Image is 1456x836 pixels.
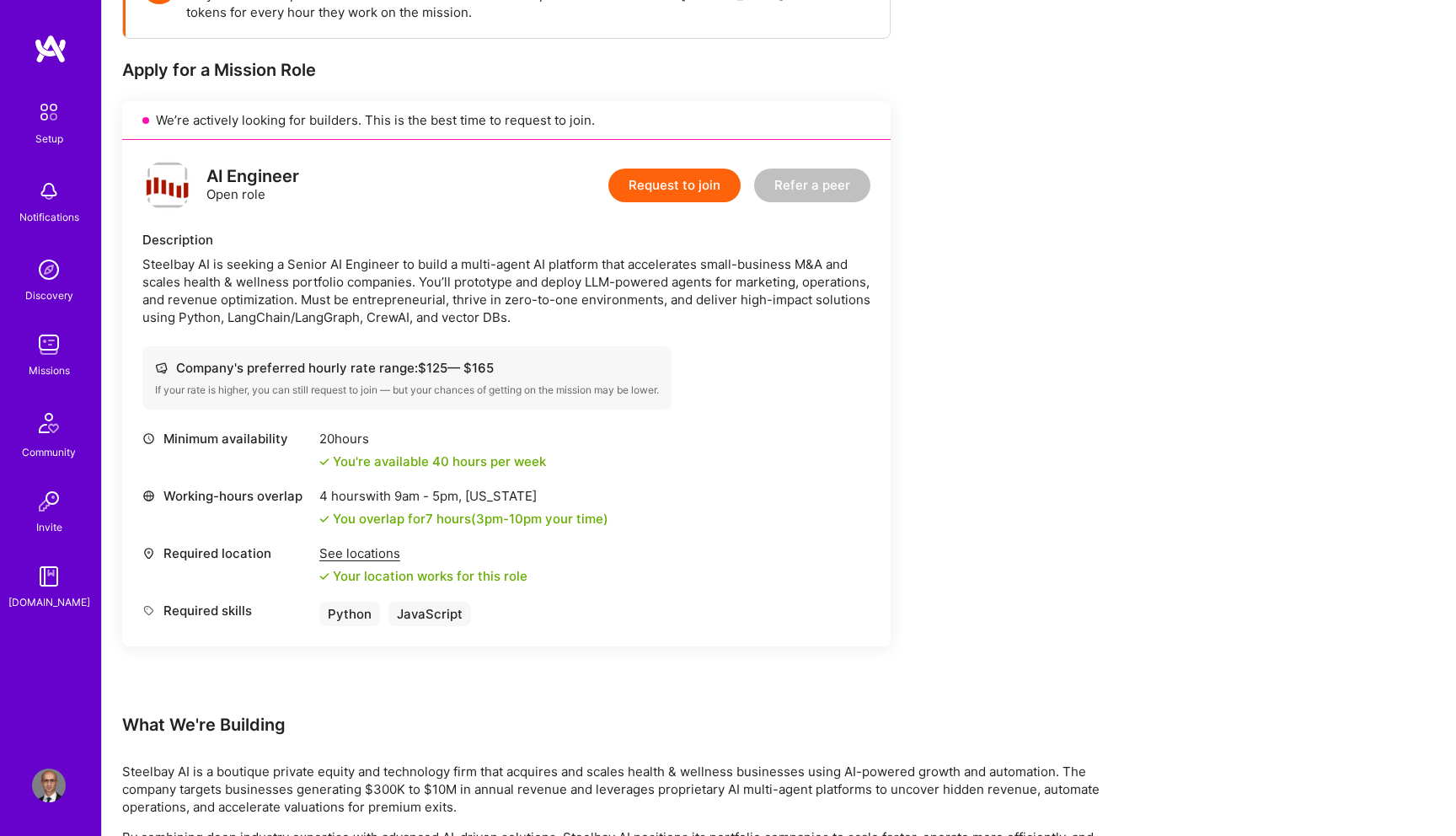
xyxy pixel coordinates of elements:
i: icon Cash [155,362,168,374]
img: Invite [32,485,66,518]
div: Minimum availability [142,430,311,447]
div: You overlap for 7 hours ( your time) [333,510,608,528]
div: Company's preferred hourly rate range: $ 125 — $ 165 [155,359,659,377]
div: Invite [36,518,62,536]
img: User Avatar [32,769,66,802]
button: Refer a peer [754,169,870,202]
div: If your rate is higher, you can still request to join — but your chances of getting on the missio... [155,383,659,397]
div: 20 hours [319,430,546,447]
div: We’re actively looking for builders. This is the best time to request to join. [122,101,891,140]
div: Python [319,602,380,626]
i: icon Check [319,571,329,581]
div: AI Engineer [206,168,299,185]
img: setup [31,94,67,130]
img: teamwork [32,328,66,362]
span: 3pm - 10pm [476,511,542,527]
div: Steelbay AI is seeking a Senior AI Engineer to build a multi-agent AI platform that accelerates s... [142,255,870,326]
i: icon Location [142,547,155,560]
div: [DOMAIN_NAME] [8,593,90,611]
div: Discovery [25,287,73,304]
div: Apply for a Mission Role [122,59,891,81]
div: Open role [206,168,299,203]
div: See locations [319,544,527,562]
img: bell [32,174,66,208]
i: icon Check [319,457,329,467]
div: 4 hours with [US_STATE] [319,487,608,505]
div: Missions [29,362,70,379]
img: logo [34,34,67,64]
i: icon Check [319,514,329,524]
i: icon Clock [142,432,155,445]
span: 9am - 5pm , [391,488,465,504]
a: User Avatar [28,769,70,802]
div: Description [142,231,870,249]
div: Your location works for this role [319,567,527,585]
div: JavaScript [388,602,471,626]
img: logo [142,160,193,211]
div: Working-hours overlap [142,487,311,505]
i: icon Tag [142,604,155,617]
img: discovery [32,253,66,287]
div: What We're Building [122,714,1133,736]
img: Community [29,403,69,443]
div: Notifications [19,208,79,226]
p: Steelbay AI is a boutique private equity and technology firm that acquires and scales health & we... [122,763,1133,816]
i: icon World [142,490,155,502]
div: Setup [35,130,63,147]
div: Required location [142,544,311,562]
div: You're available 40 hours per week [319,453,546,470]
div: Community [22,443,76,461]
button: Request to join [608,169,741,202]
img: guide book [32,560,66,593]
div: Required skills [142,602,311,619]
